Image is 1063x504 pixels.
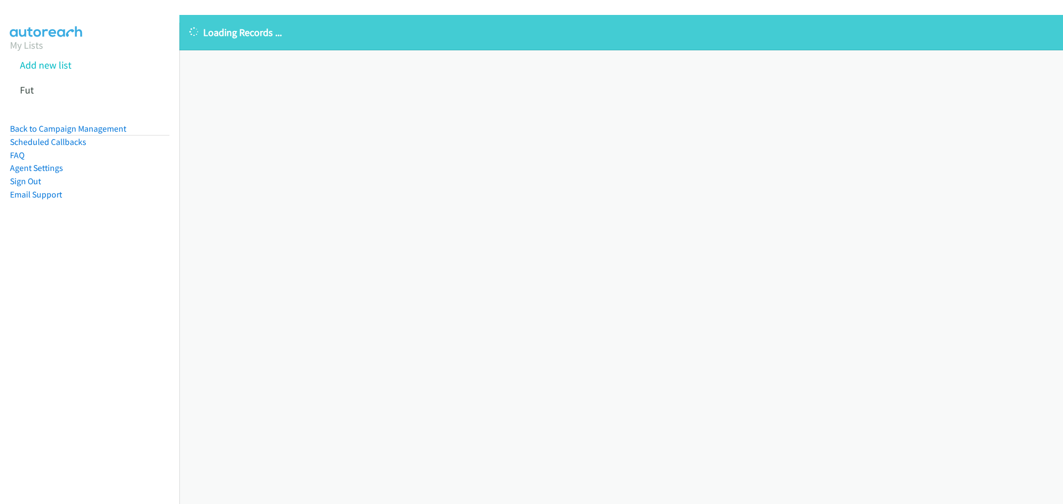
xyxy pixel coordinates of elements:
[10,137,86,147] a: Scheduled Callbacks
[10,150,24,160] a: FAQ
[20,84,34,96] a: Fut
[10,39,43,51] a: My Lists
[10,163,63,173] a: Agent Settings
[10,176,41,186] a: Sign Out
[10,189,62,200] a: Email Support
[10,123,126,134] a: Back to Campaign Management
[20,59,71,71] a: Add new list
[189,25,1053,40] p: Loading Records ...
